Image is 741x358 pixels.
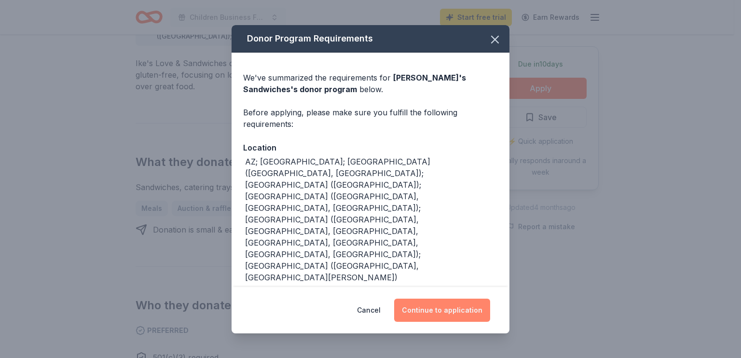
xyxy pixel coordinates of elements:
[243,107,498,130] div: Before applying, please make sure you fulfill the following requirements:
[243,141,498,154] div: Location
[245,156,498,283] div: AZ; [GEOGRAPHIC_DATA]; [GEOGRAPHIC_DATA] ([GEOGRAPHIC_DATA], [GEOGRAPHIC_DATA]); [GEOGRAPHIC_DATA...
[243,72,498,95] div: We've summarized the requirements for below.
[357,299,381,322] button: Cancel
[232,25,509,53] div: Donor Program Requirements
[394,299,490,322] button: Continue to application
